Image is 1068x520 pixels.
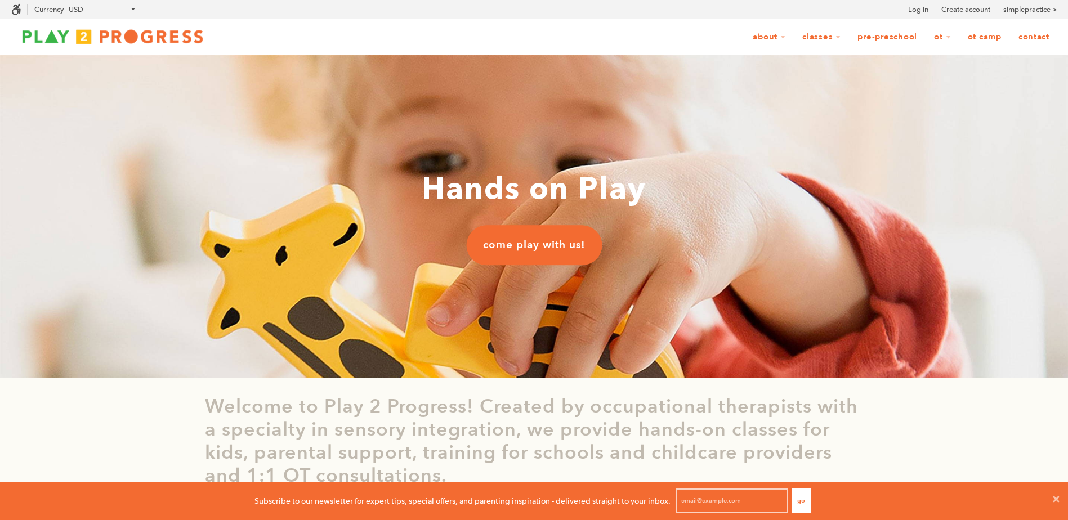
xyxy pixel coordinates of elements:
[908,4,928,15] a: Log in
[34,5,64,14] label: Currency
[941,4,990,15] a: Create account
[1003,4,1057,15] a: simplepractice >
[927,26,958,48] a: OT
[850,26,924,48] a: Pre-Preschool
[254,495,671,507] p: Subscribe to our newsletter for expert tips, special offers, and parenting inspiration - delivere...
[483,238,585,253] span: come play with us!
[11,25,214,48] img: Play2Progress logo
[795,26,848,48] a: Classes
[792,488,811,513] button: Go
[960,26,1009,48] a: OT Camp
[676,488,788,513] input: email@example.com
[466,226,602,265] a: come play with us!
[1011,26,1057,48] a: Contact
[745,26,793,48] a: About
[205,395,864,487] p: Welcome to Play 2 Progress! Created by occupational therapists with a specialty in sensory integr...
